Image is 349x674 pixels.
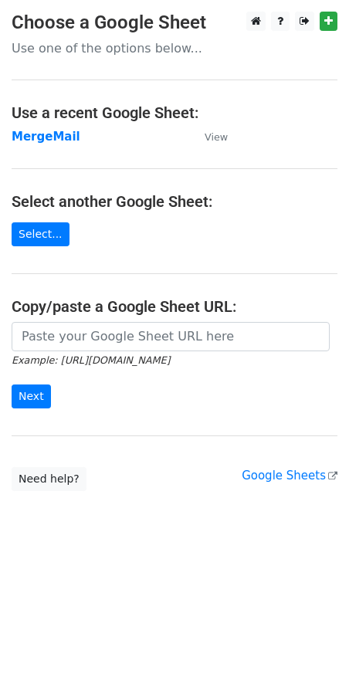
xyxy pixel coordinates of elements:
[12,192,337,211] h4: Select another Google Sheet:
[12,297,337,316] h4: Copy/paste a Google Sheet URL:
[12,322,330,351] input: Paste your Google Sheet URL here
[189,130,228,144] a: View
[242,469,337,483] a: Google Sheets
[12,130,80,144] a: MergeMail
[12,384,51,408] input: Next
[12,354,170,366] small: Example: [URL][DOMAIN_NAME]
[12,40,337,56] p: Use one of the options below...
[12,12,337,34] h3: Choose a Google Sheet
[12,467,86,491] a: Need help?
[12,222,69,246] a: Select...
[12,103,337,122] h4: Use a recent Google Sheet:
[205,131,228,143] small: View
